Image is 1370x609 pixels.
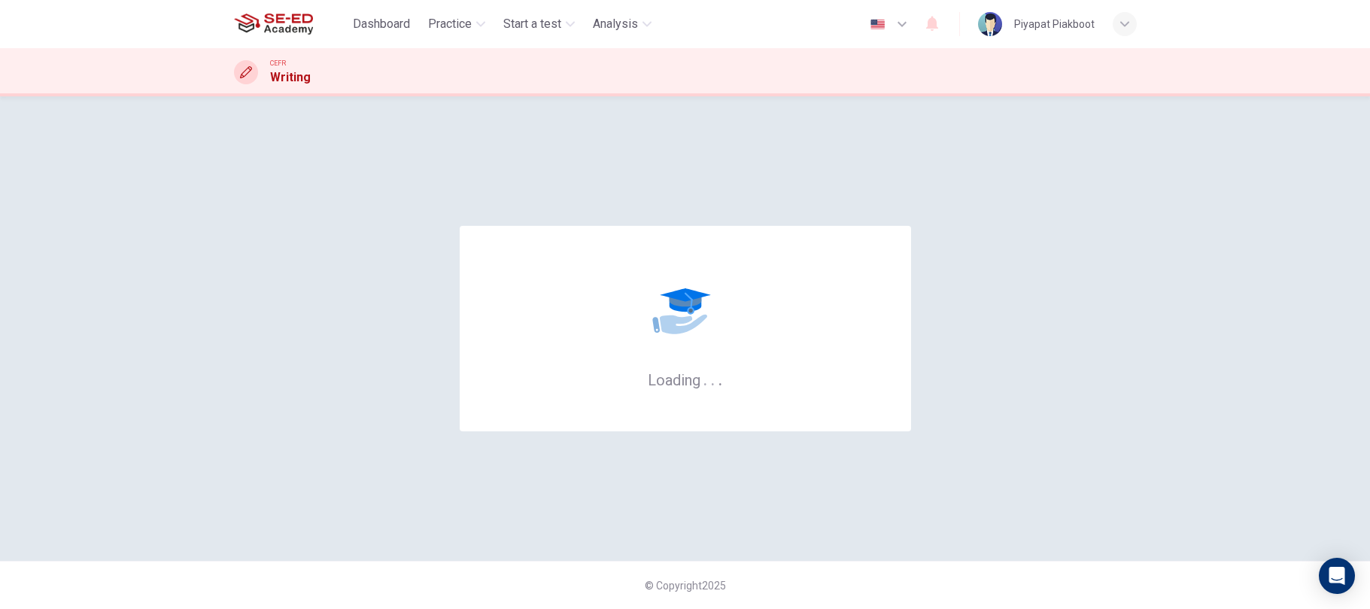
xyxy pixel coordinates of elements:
[1014,15,1095,33] div: Piyapat Piakboot
[497,11,581,38] button: Start a test
[593,15,638,33] span: Analysis
[234,9,313,39] img: SE-ED Academy logo
[868,19,887,30] img: en
[645,580,726,592] span: © Copyright 2025
[353,15,410,33] span: Dashboard
[648,370,723,389] h6: Loading
[703,366,708,391] h6: .
[710,366,715,391] h6: .
[347,11,416,38] button: Dashboard
[587,11,658,38] button: Analysis
[428,15,472,33] span: Practice
[270,69,311,87] h1: Writing
[503,15,561,33] span: Start a test
[978,12,1002,36] img: Profile picture
[1319,558,1355,594] div: Open Intercom Messenger
[718,366,723,391] h6: .
[422,11,491,38] button: Practice
[234,9,348,39] a: SE-ED Academy logo
[270,58,286,69] span: CEFR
